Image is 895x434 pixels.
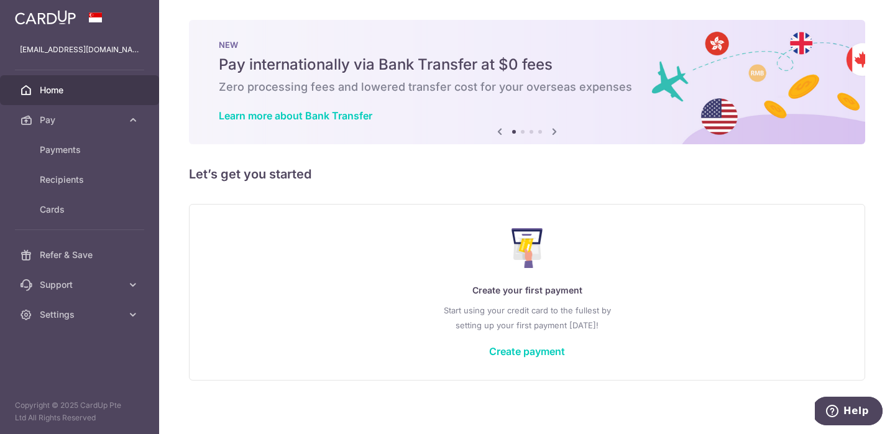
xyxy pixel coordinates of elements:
[214,303,840,333] p: Start using your credit card to the fullest by setting up your first payment [DATE]!
[40,144,122,156] span: Payments
[40,249,122,261] span: Refer & Save
[15,10,76,25] img: CardUp
[214,283,840,298] p: Create your first payment
[219,80,835,95] h6: Zero processing fees and lowered transfer cost for your overseas expenses
[40,84,122,96] span: Home
[40,173,122,186] span: Recipients
[489,345,565,358] a: Create payment
[20,44,139,56] p: [EMAIL_ADDRESS][DOMAIN_NAME]
[512,228,543,268] img: Make Payment
[189,20,865,144] img: Bank transfer banner
[219,55,835,75] h5: Pay internationally via Bank Transfer at $0 fees
[29,9,54,20] span: Help
[40,308,122,321] span: Settings
[40,203,122,216] span: Cards
[219,40,835,50] p: NEW
[219,109,372,122] a: Learn more about Bank Transfer
[189,164,865,184] h5: Let’s get you started
[40,114,122,126] span: Pay
[40,279,122,291] span: Support
[815,397,883,428] iframe: Opens a widget where you can find more information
